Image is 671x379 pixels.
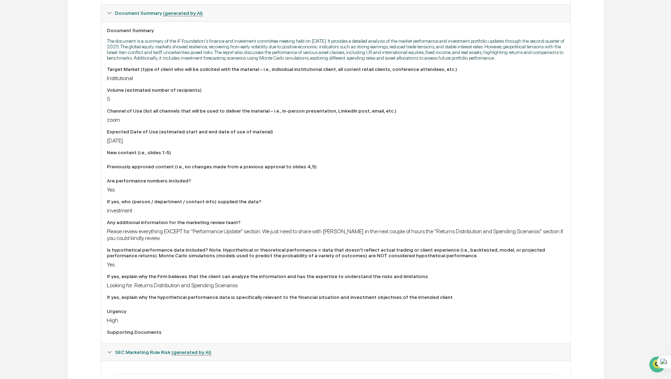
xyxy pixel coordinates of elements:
[107,261,564,268] div: Yes
[101,344,570,361] div: SEC Marketing Rule Risk (generated by AI)
[70,120,85,125] span: Pylon
[107,247,564,258] div: Is hypothetical performance data included? Note: Hypothetical or theoretical performance = data t...
[107,96,564,102] div: 5
[107,137,564,144] div: [DATE]
[171,349,211,355] u: (generated by AI)
[24,61,89,67] div: We're available if you need us!
[107,108,564,114] div: Channel of Use (list all channels that will be used to deliver the material – i.e., in-person pre...
[107,116,564,123] div: zoom
[107,317,564,324] div: High
[107,219,564,225] div: Any additional information for the marketing review team?
[107,66,564,72] div: Target Market (type of client who will be solicited with the material – i.e., individual institut...
[7,103,13,109] div: 🔎
[107,282,564,289] div: Looking for: Returns Distribution and Spending Scenarios​
[7,90,13,95] div: 🖐️
[120,56,128,65] button: Start new chat
[101,5,570,22] div: Document Summary (generated by AI)
[107,129,564,134] div: Expected Date of Use (estimated start and end date of use of material)
[107,228,564,241] div: Please review everything EXCEPT for "Performance Update" section. We just need to share with [PER...
[107,207,564,214] div: investment
[107,273,564,279] div: If yes, explain why the Firm believes that the client can analyze the information and has the exp...
[107,294,564,300] div: If yes, explain why the hypothetical performance data is specifically relevant to the financial s...
[14,102,44,109] span: Data Lookup
[4,100,47,112] a: 🔎Data Lookup
[107,329,564,335] div: Supporting Documents
[50,119,85,125] a: Powered byPylon
[648,356,667,375] iframe: Open customer support
[107,178,564,184] div: Are performance numbers included?
[107,308,564,314] div: Urgency
[107,199,564,204] div: If yes, who (person / department / contact info) supplied the data?
[14,89,46,96] span: Preclearance
[163,10,203,16] u: (generated by AI)
[51,90,57,95] div: 🗄️
[48,86,90,99] a: 🗄️Attestations
[107,186,564,193] div: Yes
[7,54,20,67] img: 1746055101610-c473b297-6a78-478c-a979-82029cc54cd1
[115,349,211,355] span: SEC Marketing Rule Risk
[24,54,116,61] div: Start new chat
[4,86,48,99] a: 🖐️Preclearance
[101,22,570,343] div: Document Summary (generated by AI)
[107,38,564,61] p: The document is a summary of the iF Foundation's finance and investment committee meeting held on...
[107,164,564,169] div: Previously approved content (i.e., no changes made from a previous approval to slides 4,5)
[107,87,564,93] div: Volume (estimated number of recipients)
[107,75,564,82] div: Institutional
[7,15,128,26] p: How can we help?
[107,28,564,33] div: Document Summary
[107,150,564,155] div: New content (i.e., slides 1-5)
[115,10,203,16] span: Document Summary
[58,89,87,96] span: Attestations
